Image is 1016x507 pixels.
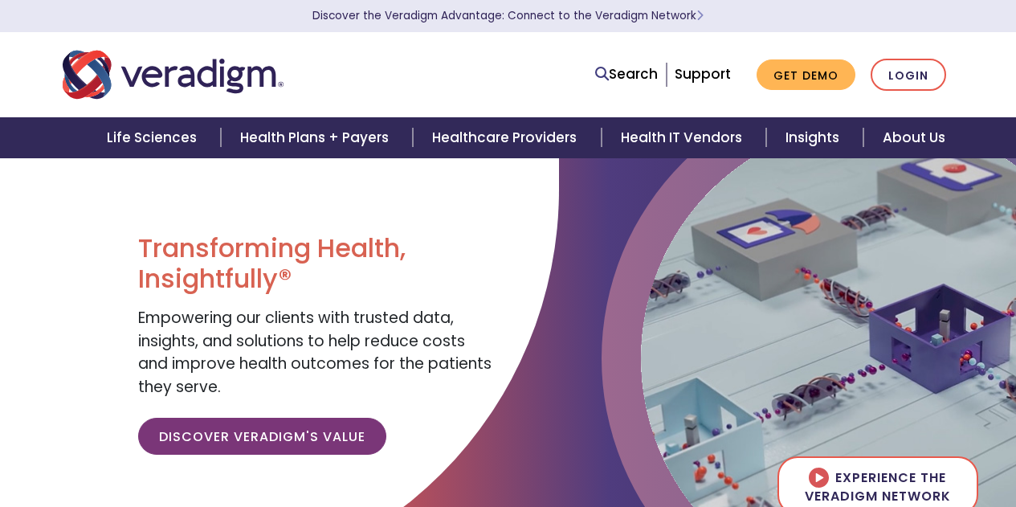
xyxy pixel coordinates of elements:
a: About Us [863,117,965,158]
a: Healthcare Providers [413,117,601,158]
a: Discover the Veradigm Advantage: Connect to the Veradigm NetworkLearn More [312,8,704,23]
a: Life Sciences [88,117,221,158]
a: Insights [766,117,863,158]
a: Discover Veradigm's Value [138,418,386,455]
span: Empowering our clients with trusted data, insights, and solutions to help reduce costs and improv... [138,307,492,398]
h1: Transforming Health, Insightfully® [138,233,496,295]
img: Veradigm logo [63,48,284,101]
a: Support [675,64,731,84]
a: Get Demo [757,59,855,91]
a: Search [595,63,658,85]
a: Health Plans + Payers [221,117,413,158]
a: Login [871,59,946,92]
a: Health IT Vendors [602,117,766,158]
span: Learn More [696,8,704,23]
